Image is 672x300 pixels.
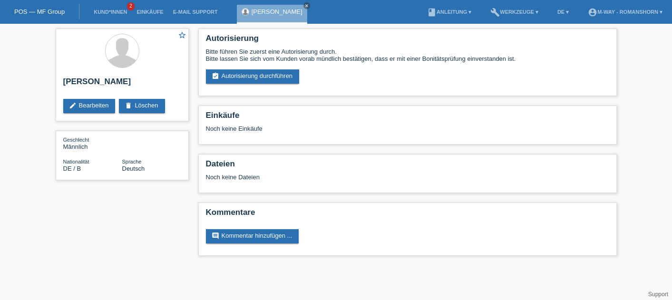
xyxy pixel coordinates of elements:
i: edit [69,102,77,109]
a: bookAnleitung ▾ [422,9,476,15]
span: Deutsch [122,165,145,172]
a: E-Mail Support [168,9,223,15]
i: build [490,8,500,17]
i: close [304,3,309,8]
i: delete [125,102,132,109]
h2: Kommentare [206,208,609,222]
i: account_circle [588,8,597,17]
a: [PERSON_NAME] [252,8,302,15]
i: comment [212,232,219,240]
a: deleteLöschen [119,99,165,113]
a: buildWerkzeuge ▾ [486,9,543,15]
a: account_circlem-way - Romanshorn ▾ [583,9,667,15]
a: Kund*innen [89,9,132,15]
a: DE ▾ [553,9,574,15]
i: star_border [178,31,186,39]
span: 2 [127,2,135,10]
a: editBearbeiten [63,99,116,113]
i: assignment_turned_in [212,72,219,80]
h2: [PERSON_NAME] [63,77,181,91]
h2: Dateien [206,159,609,174]
a: assignment_turned_inAutorisierung durchführen [206,69,300,84]
span: Geschlecht [63,137,89,143]
a: Einkäufe [132,9,168,15]
a: POS — MF Group [14,8,65,15]
i: book [427,8,437,17]
span: Nationalität [63,159,89,165]
h2: Autorisierung [206,34,609,48]
div: Noch keine Einkäufe [206,125,609,139]
div: Noch keine Dateien [206,174,497,181]
span: Sprache [122,159,142,165]
a: star_border [178,31,186,41]
h2: Einkäufe [206,111,609,125]
a: Support [648,291,668,298]
div: Männlich [63,136,122,150]
span: Deutschland / B / 12.11.2022 [63,165,81,172]
a: close [303,2,310,9]
a: commentKommentar hinzufügen ... [206,229,299,243]
div: Bitte führen Sie zuerst eine Autorisierung durch. Bitte lassen Sie sich vom Kunden vorab mündlich... [206,48,609,62]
